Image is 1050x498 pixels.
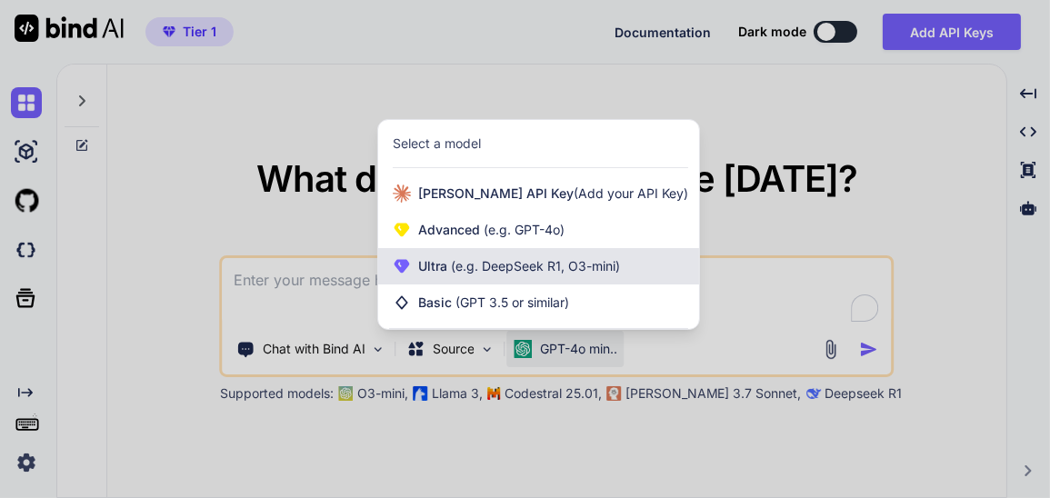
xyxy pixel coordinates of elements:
[574,185,688,201] span: (Add your API Key)
[447,258,620,274] span: (e.g. DeepSeek R1, O3-mini)
[418,184,688,203] span: [PERSON_NAME] API Key
[480,222,565,237] span: (e.g. GPT-4o)
[455,294,569,310] span: (GPT 3.5 or similar)
[418,294,569,312] span: Basic
[418,221,565,239] span: Advanced
[418,257,620,275] span: Ultra
[393,134,481,153] div: Select a model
